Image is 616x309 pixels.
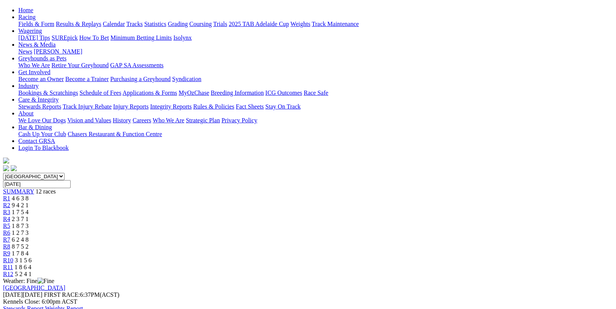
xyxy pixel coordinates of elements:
a: Become an Owner [18,76,64,82]
a: Login To Blackbook [18,145,69,151]
a: Tracks [126,21,143,27]
a: Grading [168,21,188,27]
div: Racing [18,21,613,28]
span: R9 [3,250,10,257]
a: 2025 TAB Adelaide Cup [229,21,289,27]
span: 6:37PM(ACST) [44,291,120,298]
a: Greyhounds as Pets [18,55,66,62]
a: Fact Sheets [236,103,264,110]
span: 9 4 2 1 [12,202,29,208]
span: 1 2 7 3 [12,229,29,236]
a: Rules & Policies [193,103,234,110]
a: R4 [3,216,10,222]
a: Track Maintenance [312,21,359,27]
span: 2 3 7 1 [12,216,29,222]
a: Become a Trainer [65,76,109,82]
a: Privacy Policy [222,117,257,124]
a: R12 [3,271,13,277]
a: R11 [3,264,13,270]
a: Calendar [103,21,125,27]
a: Fields & Form [18,21,54,27]
a: Purchasing a Greyhound [110,76,171,82]
a: [GEOGRAPHIC_DATA] [3,285,65,291]
a: Results & Replays [56,21,101,27]
a: About [18,110,34,117]
a: Industry [18,83,39,89]
div: News & Media [18,48,613,55]
a: Cash Up Your Club [18,131,66,137]
a: Stay On Track [265,103,301,110]
div: About [18,117,613,124]
a: Schedule of Fees [79,89,121,96]
a: Coursing [189,21,212,27]
a: Chasers Restaurant & Function Centre [68,131,162,137]
a: Isolynx [173,34,192,41]
a: SUMMARY [3,188,34,195]
a: R10 [3,257,13,263]
div: Industry [18,89,613,96]
a: Home [18,7,33,13]
a: We Love Our Dogs [18,117,66,124]
a: Track Injury Rebate [63,103,112,110]
a: Applications & Forms [123,89,177,96]
a: Injury Reports [113,103,149,110]
a: Stewards Reports [18,103,61,110]
span: [DATE] [3,291,23,298]
span: 8 7 5 2 [12,243,29,250]
a: How To Bet [79,34,109,41]
span: 12 races [36,188,56,195]
a: ICG Outcomes [265,89,302,96]
a: Wagering [18,28,42,34]
a: Syndication [172,76,201,82]
a: R1 [3,195,10,202]
a: History [113,117,131,124]
a: Bookings & Scratchings [18,89,78,96]
span: 3 1 5 6 [15,257,32,263]
a: Integrity Reports [150,103,192,110]
img: logo-grsa-white.png [3,158,9,164]
img: facebook.svg [3,165,9,171]
a: R8 [3,243,10,250]
span: 1 8 6 4 [15,264,31,270]
a: News & Media [18,41,56,48]
a: MyOzChase [179,89,209,96]
a: Trials [213,21,227,27]
a: GAP SA Assessments [110,62,164,68]
a: Who We Are [18,62,50,68]
a: Retire Your Greyhound [52,62,109,68]
a: R3 [3,209,10,215]
input: Select date [3,180,71,188]
a: [PERSON_NAME] [34,48,82,55]
span: 1 7 5 4 [12,209,29,215]
a: Vision and Values [67,117,111,124]
div: Get Involved [18,76,613,83]
a: Who We Are [153,117,184,124]
a: Get Involved [18,69,50,75]
a: Breeding Information [211,89,264,96]
span: 1 8 7 3 [12,223,29,229]
a: Statistics [144,21,167,27]
a: SUREpick [52,34,78,41]
a: R6 [3,229,10,236]
a: R2 [3,202,10,208]
div: Bar & Dining [18,131,613,138]
span: 1 7 8 4 [12,250,29,257]
a: News [18,48,32,55]
span: FIRST RACE: [44,291,80,298]
img: twitter.svg [11,165,17,171]
a: Weights [291,21,310,27]
img: Fine [37,278,54,285]
a: R7 [3,236,10,243]
a: Careers [133,117,151,124]
a: Strategic Plan [186,117,220,124]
